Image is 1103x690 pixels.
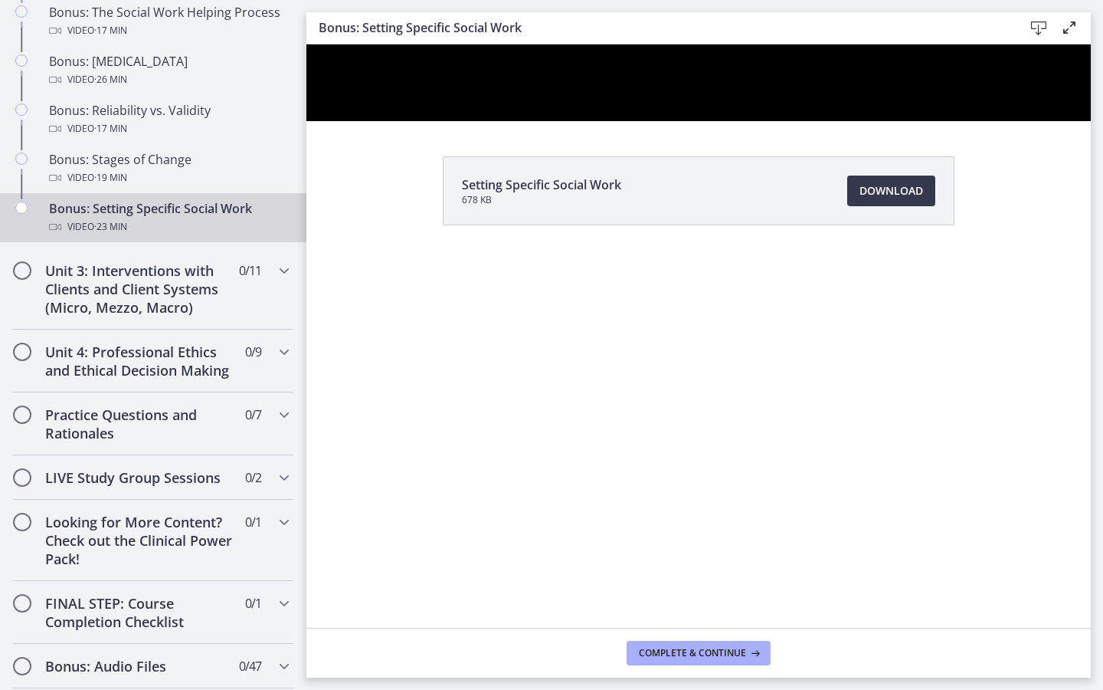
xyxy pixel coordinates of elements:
h3: Bonus: Setting Specific Social Work [319,18,999,37]
a: Download [847,176,935,206]
span: 0 / 11 [239,261,261,280]
span: · 17 min [94,120,127,138]
span: · 23 min [94,218,127,236]
h2: Unit 4: Professional Ethics and Ethical Decision Making [45,343,232,379]
div: Bonus: The Social Work Helping Process [49,3,288,40]
div: Bonus: [MEDICAL_DATA] [49,52,288,89]
span: 0 / 1 [245,594,261,613]
span: · 17 min [94,21,127,40]
span: Setting Specific Social Work [462,176,621,194]
h2: Looking for More Content? Check out the Clinical Power Pack! [45,513,232,568]
span: Download [859,182,923,200]
span: · 19 min [94,169,127,187]
span: 0 / 9 [245,343,261,361]
span: 0 / 1 [245,513,261,531]
h2: Practice Questions and Rationales [45,406,232,442]
div: Bonus: Setting Specific Social Work [49,199,288,236]
span: Complete & continue [639,647,746,659]
span: 0 / 2 [245,468,261,487]
h2: Bonus: Audio Files [45,657,232,675]
span: · 26 min [94,71,127,89]
div: Bonus: Stages of Change [49,150,288,187]
span: 0 / 47 [239,657,261,675]
div: Video [49,71,288,89]
h2: LIVE Study Group Sessions [45,468,232,487]
iframe: Video Lesson [306,44,1091,121]
span: 0 / 7 [245,406,261,424]
button: Complete & continue [627,641,771,665]
div: Video [49,120,288,138]
div: Bonus: Reliability vs. Validity [49,101,288,138]
div: Video [49,169,288,187]
span: 678 KB [462,194,621,206]
h2: FINAL STEP: Course Completion Checklist [45,594,232,631]
div: Video [49,21,288,40]
div: Video [49,218,288,236]
h2: Unit 3: Interventions with Clients and Client Systems (Micro, Mezzo, Macro) [45,261,232,317]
